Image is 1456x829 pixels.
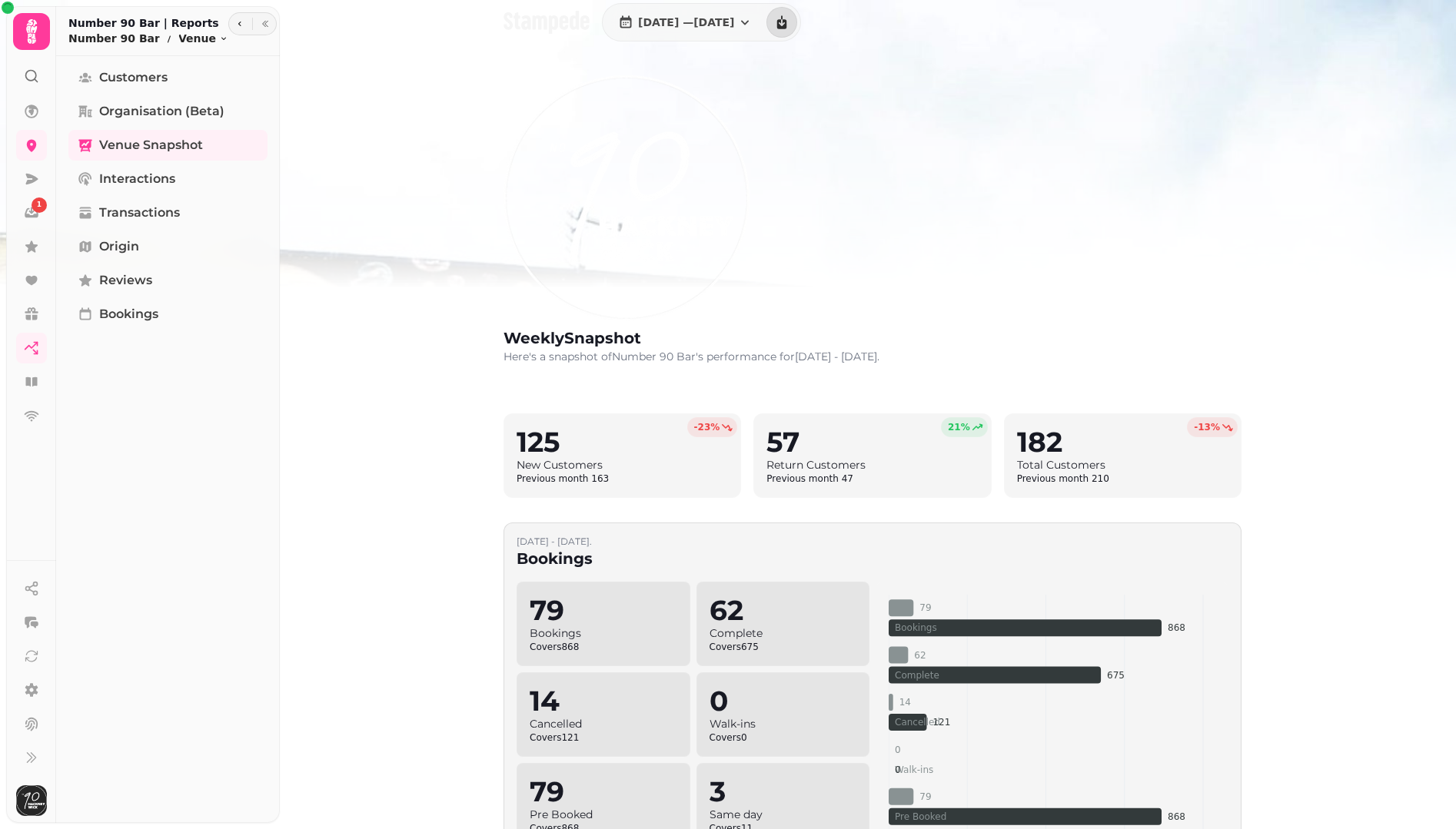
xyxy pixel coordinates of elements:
tspan: Pre Booked [895,811,946,822]
h2: Number 90 Bar | Reports [68,15,228,31]
p: [DATE] - [DATE] . [517,536,593,548]
p: Previous month 210 [1017,473,1228,485]
button: [DATE] —[DATE] [606,7,765,38]
tspan: 14 [899,697,911,708]
p: Covers 121 [530,731,677,744]
h2: 62 [710,595,857,625]
h2: 125 [517,426,728,457]
span: Interactions [99,170,175,188]
p: Previous month 47 [766,473,978,485]
tspan: Walk-ins [895,764,933,775]
span: Organisation (beta) [99,102,224,121]
h3: Return Customers [766,457,978,473]
tspan: 79 [919,602,931,613]
span: -23 % [694,421,720,433]
span: Transactions [99,204,180,222]
p: Covers 0 [710,731,857,744]
span: -13 % [1194,421,1220,433]
tspan: 868 [1168,622,1185,633]
span: 1 [37,200,42,211]
span: Reviews [99,271,152,290]
h2: weekly Snapshot [504,327,879,349]
p: Covers 868 [530,641,677,653]
a: Transactions [68,197,268,228]
h3: Total Customers [1017,457,1228,473]
a: Customers [68,62,268,93]
tspan: 62 [914,650,926,661]
h3: Same day [710,807,857,822]
span: 21 % [948,421,970,433]
a: Origin [68,231,268,262]
h2: 79 [530,776,677,807]
h3: Bookings [530,625,677,641]
tspan: Complete [895,670,939,681]
tspan: Cancelled [895,717,940,728]
button: download report [766,7,797,38]
a: Reviews [68,265,268,296]
p: Covers 675 [710,641,857,653]
a: Venue Snapshot [68,130,268,161]
a: Interactions [68,164,268,194]
h3: Walk-ins [710,716,857,731]
tspan: 79 [919,791,931,802]
span: Origin [99,237,139,256]
h2: 182 [1017,426,1228,457]
a: Organisation (beta) [68,96,268,127]
span: [DATE] — [DATE] [638,17,734,28]
h3: New Customers [517,457,728,473]
tspan: 121 [932,717,950,728]
span: Venue Snapshot [99,136,203,154]
h2: 3 [710,776,857,807]
h3: Complete [710,625,857,641]
a: Bookings [68,299,268,330]
tspan: 0 [895,764,901,775]
button: User avatar [13,785,50,816]
button: Venue [178,31,228,46]
h2: 0 [710,685,857,716]
h3: Pre Booked [530,807,677,822]
h2: 14 [530,685,677,716]
span: Bookings [99,305,158,323]
span: Customers [99,68,168,87]
p: Here's a snapshot of Number 90 Bar 's performance for [DATE] - [DATE] . [504,349,879,364]
tspan: 0 [895,744,901,755]
h2: 57 [766,426,978,457]
h3: Cancelled [530,716,677,731]
img: aHR0cHM6Ly9maWxlcy5zdGFtcGVkZS5haS8yZDZmYTU1Yi1lNzQ5LTRkNDItOWJkNy1kNTA0ZWQ5NGFjZWQvbWVkaWEvMmVlN... [504,75,750,321]
tspan: Bookings [895,622,937,633]
tspan: 675 [1107,670,1125,681]
nav: Tabs [56,56,280,823]
img: User avatar [16,785,47,816]
tspan: 868 [1168,811,1185,822]
p: Previous month 163 [517,473,728,485]
nav: breadcrumb [68,31,228,46]
h2: Bookings [517,548,593,569]
a: 1 [16,197,47,228]
p: Number 90 Bar [68,31,160,46]
h2: 79 [530,595,677,625]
